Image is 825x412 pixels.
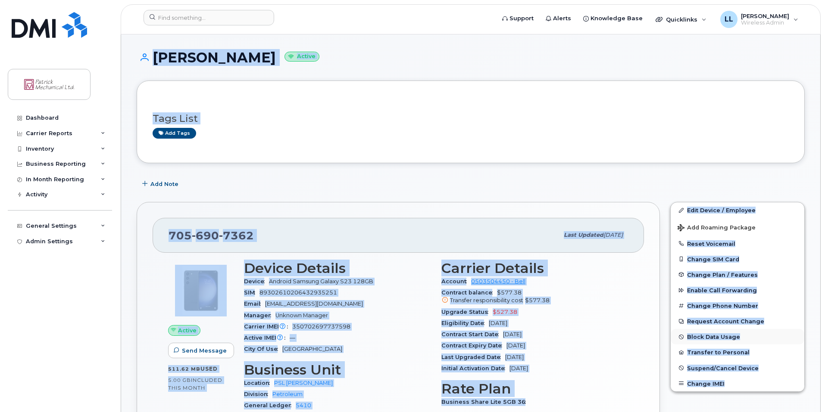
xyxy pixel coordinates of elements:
[687,287,757,294] span: Enable Call Forwarding
[671,360,804,376] button: Suspend/Cancel Device
[441,260,628,276] h3: Carrier Details
[671,267,804,282] button: Change Plan / Features
[671,329,804,344] button: Block Data Usage
[244,391,272,397] span: Division
[505,354,524,360] span: [DATE]
[441,399,530,405] span: Business Share Lite 5GB 36
[192,229,219,242] span: 690
[678,224,756,232] span: Add Roaming Package
[259,289,337,296] span: 89302610206432935251
[282,346,342,352] span: [GEOGRAPHIC_DATA]
[671,282,804,298] button: Enable Call Forwarding
[687,365,759,371] span: Suspend/Cancel Device
[244,289,259,296] span: SIM
[168,343,234,358] button: Send Message
[441,289,628,305] span: $577.38
[525,297,550,304] span: $577.38
[671,376,804,391] button: Change IMEI
[506,342,525,349] span: [DATE]
[168,377,191,383] span: 5.00 GB
[244,402,296,409] span: General Ledger
[275,312,328,319] span: Unknown Manager
[137,50,805,65] h1: [PERSON_NAME]
[687,271,758,278] span: Change Plan / Features
[175,265,227,316] img: image20231002-3703462-r49339.jpeg
[244,300,265,307] span: Email
[182,347,227,355] span: Send Message
[441,381,628,397] h3: Rate Plan
[564,232,603,238] span: Last updated
[200,366,218,372] span: used
[150,180,178,188] span: Add Note
[290,335,295,341] span: —
[441,278,471,285] span: Account
[503,331,522,338] span: [DATE]
[671,251,804,267] button: Change SIM Card
[244,278,269,285] span: Device
[292,323,350,330] span: 350702697737598
[441,309,493,315] span: Upgrade Status
[168,377,222,391] span: included this month
[471,278,525,285] a: 0503504450 - Bell
[441,320,489,326] span: Eligibility Date
[244,312,275,319] span: Manager
[153,128,196,139] a: Add tags
[441,342,506,349] span: Contract Expiry Date
[244,362,431,378] h3: Business Unit
[284,52,319,62] small: Active
[272,391,303,397] a: Petroleum
[265,300,363,307] span: [EMAIL_ADDRESS][DOMAIN_NAME]
[671,218,804,236] button: Add Roaming Package
[153,113,789,124] h3: Tags List
[244,260,431,276] h3: Device Details
[178,326,197,335] span: Active
[137,176,186,192] button: Add Note
[671,202,804,218] a: Edit Device / Employee
[274,380,333,386] a: PSL [PERSON_NAME]
[244,335,290,341] span: Active IMEI
[671,313,804,329] button: Request Account Change
[244,380,274,386] span: Location
[169,229,254,242] span: 705
[244,323,292,330] span: Carrier IMEI
[441,365,509,372] span: Initial Activation Date
[219,229,254,242] span: 7362
[441,289,497,296] span: Contract balance
[244,346,282,352] span: City Of Use
[671,298,804,313] button: Change Phone Number
[509,365,528,372] span: [DATE]
[671,236,804,251] button: Reset Voicemail
[296,402,311,409] a: 5410
[450,297,523,304] span: Transfer responsibility cost
[493,309,517,315] span: $527.38
[441,354,505,360] span: Last Upgraded Date
[441,331,503,338] span: Contract Start Date
[489,320,507,326] span: [DATE]
[603,232,623,238] span: [DATE]
[168,366,200,372] span: 511.62 MB
[269,278,373,285] span: Android Samsung Galaxy S23 128GB
[671,344,804,360] button: Transfer to Personal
